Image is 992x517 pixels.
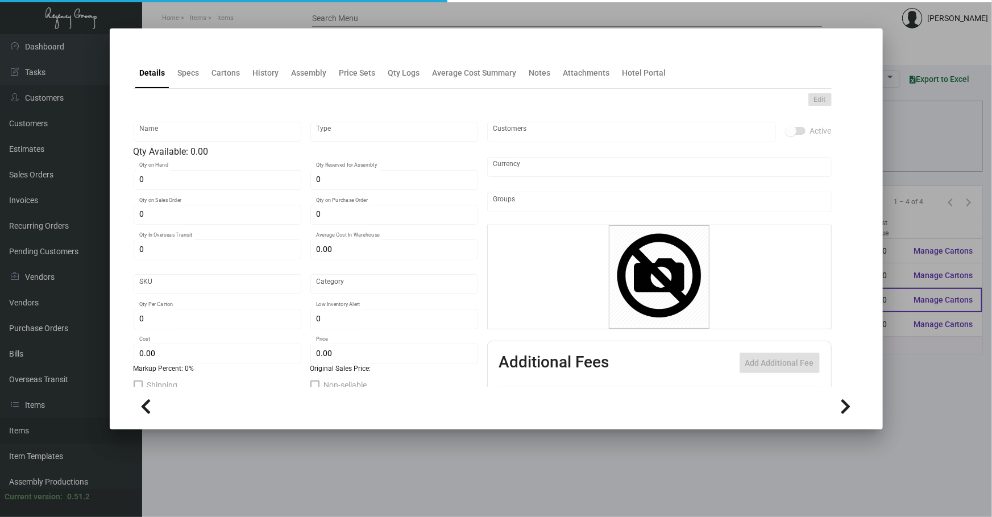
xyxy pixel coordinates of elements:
[810,124,832,138] span: Active
[5,491,63,503] div: Current version:
[814,95,826,105] span: Edit
[140,67,165,79] div: Details
[622,67,666,79] div: Hotel Portal
[745,358,814,367] span: Add Additional Fee
[339,67,376,79] div: Price Sets
[493,197,825,206] input: Add new..
[529,67,551,79] div: Notes
[292,67,327,79] div: Assembly
[178,67,200,79] div: Specs
[433,67,517,79] div: Average Cost Summary
[388,67,420,79] div: Qty Logs
[499,353,609,373] h2: Additional Fees
[212,67,240,79] div: Cartons
[147,378,178,392] span: Shipping
[134,145,478,159] div: Qty Available: 0.00
[253,67,279,79] div: History
[563,67,610,79] div: Attachments
[808,93,832,106] button: Edit
[324,378,367,392] span: Non-sellable
[740,353,820,373] button: Add Additional Fee
[493,127,770,137] input: Add new..
[67,491,90,503] div: 0.51.2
